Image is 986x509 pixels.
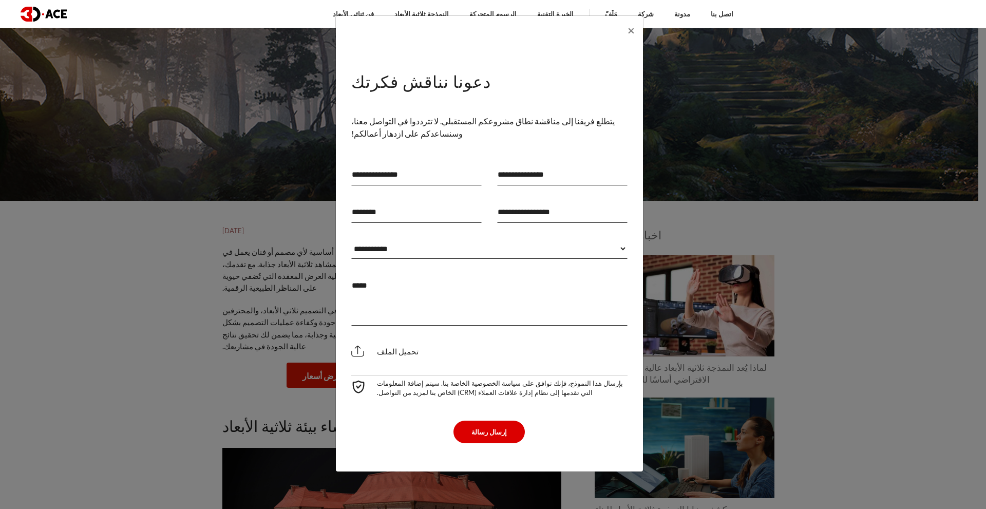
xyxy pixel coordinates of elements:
button: إرسال رسالة [453,421,525,443]
font: تحميل الملف [377,347,419,356]
font: × [628,23,635,37]
font: إرسال رسالة [471,428,507,436]
button: يغلق [619,16,643,45]
font: يتطلع فريقنا إلى مناقشة نطاق مشروعكم المستقبلي. لا تترددوا في التواصل معنا، وسنساعدكم على ازدهار ... [351,116,615,138]
font: دعونا نناقش فكرتك [351,68,491,92]
font: بإرسال هذا النموذج، فإنك توافق على سياسة الخصوصية الخاصة بنا. سيتم إضافة المعلومات التي تقدمها إل... [377,379,623,397]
